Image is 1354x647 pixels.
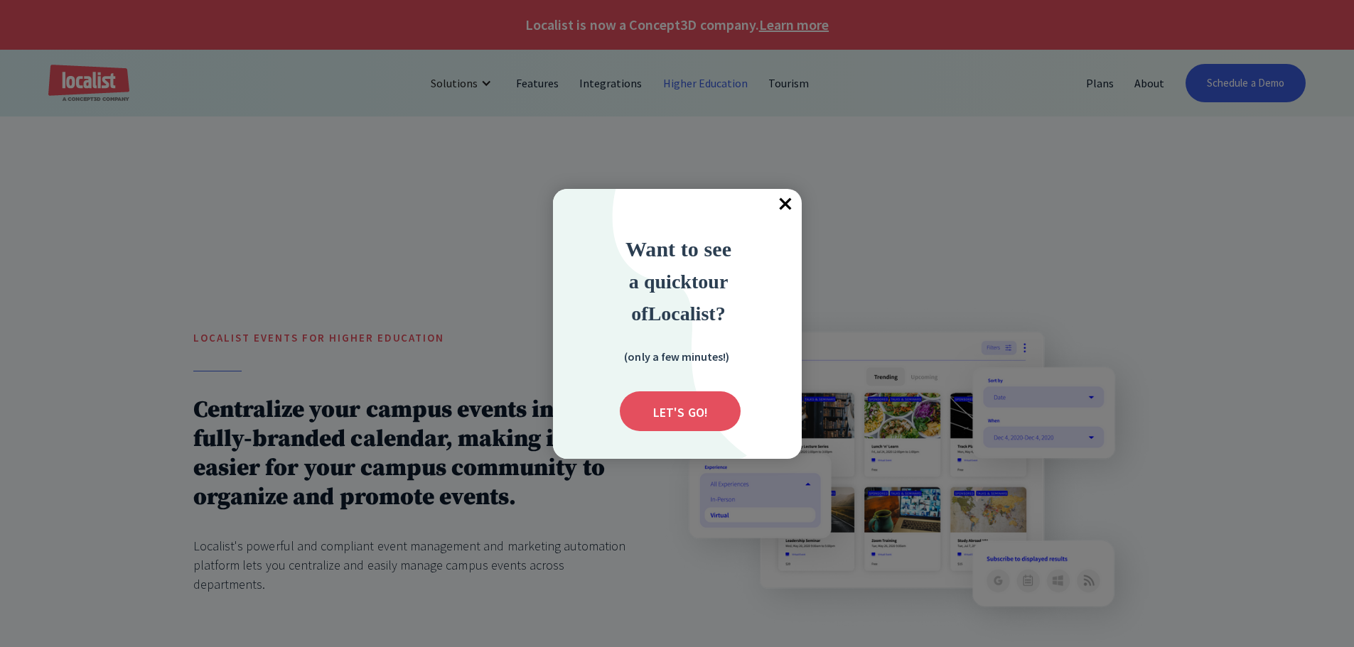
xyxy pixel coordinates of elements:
div: Submit [620,391,741,431]
span: × [770,189,802,220]
div: Want to see a quick tour of Localist? [586,233,771,329]
span: a quick [629,271,692,293]
strong: ur of [631,271,728,325]
strong: to [692,271,708,293]
div: (only a few minutes!) [606,347,748,365]
strong: (only a few minutes!) [624,349,729,364]
strong: Want to see [625,237,731,261]
strong: Localist? [648,303,726,325]
div: Close popup [770,189,802,220]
